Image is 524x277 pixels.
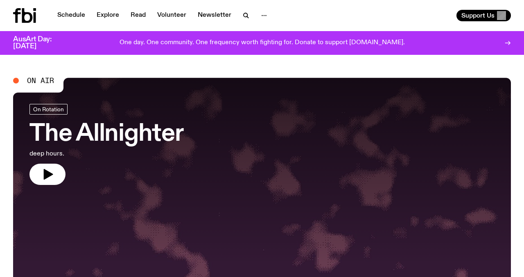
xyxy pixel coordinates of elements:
[456,10,511,21] button: Support Us
[13,36,65,50] h3: AusArt Day: [DATE]
[33,106,64,112] span: On Rotation
[29,104,68,115] a: On Rotation
[52,10,90,21] a: Schedule
[120,39,405,47] p: One day. One community. One frequency worth fighting for. Donate to support [DOMAIN_NAME].
[29,123,183,146] h3: The Allnighter
[461,12,495,19] span: Support Us
[193,10,236,21] a: Newsletter
[27,77,54,84] span: On Air
[126,10,151,21] a: Read
[92,10,124,21] a: Explore
[29,104,183,185] a: The Allnighterdeep hours.
[29,149,183,159] p: deep hours.
[152,10,191,21] a: Volunteer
